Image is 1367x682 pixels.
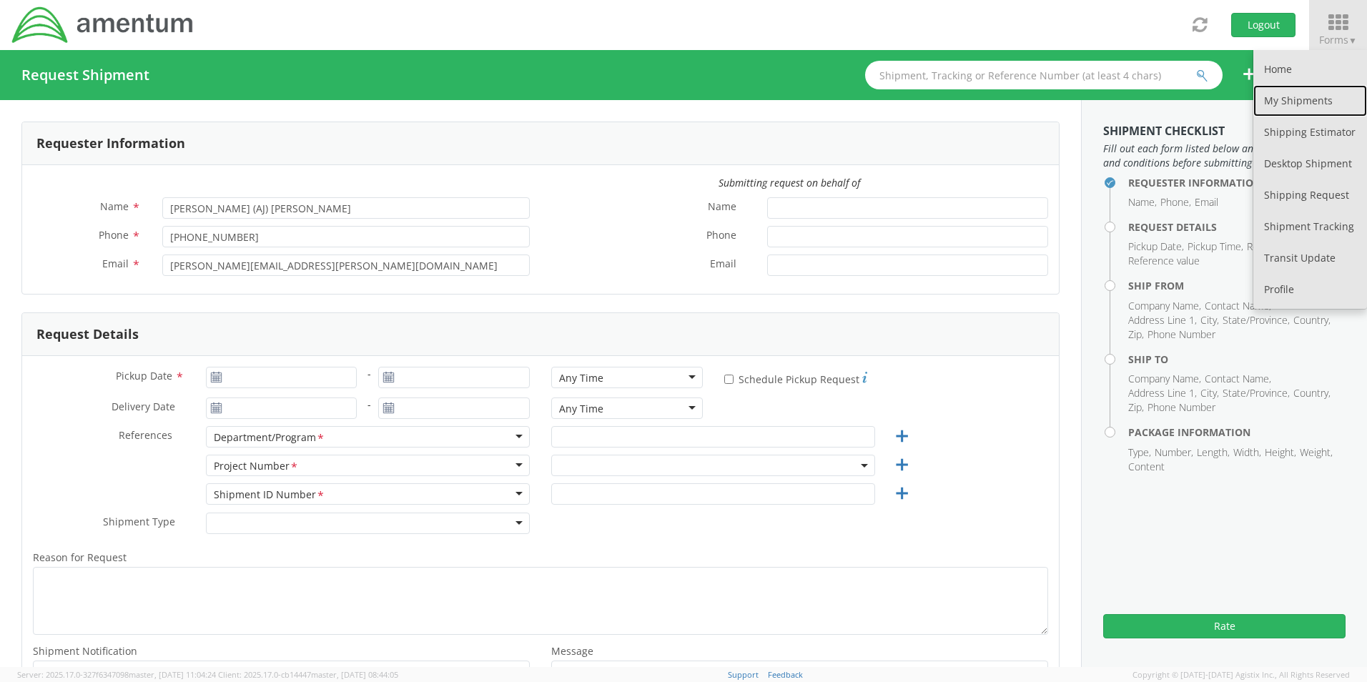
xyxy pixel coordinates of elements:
[1128,372,1201,386] li: Company Name
[1205,372,1271,386] li: Contact Name
[1148,327,1215,342] li: Phone Number
[1253,242,1367,274] a: Transit Update
[724,370,867,387] label: Schedule Pickup Request
[1128,313,1197,327] li: Address Line 1
[1253,179,1367,211] a: Shipping Request
[36,327,139,342] h3: Request Details
[559,402,603,416] div: Any Time
[1103,142,1346,170] span: Fill out each form listed below and agree to the terms and conditions before submitting
[1128,400,1144,415] li: Zip
[218,669,398,680] span: Client: 2025.17.0-cb14447
[1132,669,1350,681] span: Copyright © [DATE]-[DATE] Agistix Inc., All Rights Reserved
[33,550,127,564] span: Reason for Request
[1103,125,1346,138] h3: Shipment Checklist
[1319,33,1357,46] span: Forms
[1253,274,1367,305] a: Profile
[719,176,860,189] i: Submitting request on behalf of
[1293,386,1331,400] li: Country
[214,459,299,474] div: Project Number
[17,669,216,680] span: Server: 2025.17.0-327f6347098
[1128,222,1346,232] h4: Request Details
[33,644,137,658] span: Shipment Notification
[708,199,736,216] span: Name
[1231,13,1296,37] button: Logout
[1128,354,1346,365] h4: Ship To
[1103,614,1346,638] button: Rate
[1188,239,1243,254] li: Pickup Time
[728,669,759,680] a: Support
[1253,117,1367,148] a: Shipping Estimator
[21,67,149,83] h4: Request Shipment
[551,644,593,658] span: Message
[1128,177,1346,188] h4: Requester Information
[1128,280,1346,291] h4: Ship From
[1128,327,1144,342] li: Zip
[768,669,803,680] a: Feedback
[1128,195,1157,209] li: Name
[1253,54,1367,85] a: Home
[1253,85,1367,117] a: My Shipments
[1223,313,1290,327] li: State/Province
[1128,460,1165,474] li: Content
[11,5,195,45] img: dyn-intl-logo-049831509241104b2a82.png
[1253,148,1367,179] a: Desktop Shipment
[214,488,325,503] div: Shipment ID Number
[1265,445,1296,460] li: Height
[710,257,736,273] span: Email
[1247,239,1317,254] li: Reference type
[1223,386,1290,400] li: State/Province
[1148,400,1215,415] li: Phone Number
[99,228,129,242] span: Phone
[1300,445,1333,460] li: Weight
[103,515,175,531] span: Shipment Type
[1233,445,1261,460] li: Width
[1195,195,1218,209] li: Email
[1205,299,1271,313] li: Contact Name
[1128,254,1200,268] li: Reference value
[116,369,172,382] span: Pickup Date
[1128,299,1201,313] li: Company Name
[100,199,129,213] span: Name
[1197,445,1230,460] li: Length
[559,371,603,385] div: Any Time
[1128,427,1346,438] h4: Package Information
[724,375,734,384] input: Schedule Pickup Request
[214,430,325,445] div: Department/Program
[1128,239,1184,254] li: Pickup Date
[36,137,185,151] h3: Requester Information
[1253,211,1367,242] a: Shipment Tracking
[112,400,175,416] span: Delivery Date
[1155,445,1193,460] li: Number
[1128,386,1197,400] li: Address Line 1
[1200,313,1219,327] li: City
[1293,313,1331,327] li: Country
[1128,445,1151,460] li: Type
[1348,34,1357,46] span: ▼
[1200,386,1219,400] li: City
[865,61,1223,89] input: Shipment, Tracking or Reference Number (at least 4 chars)
[119,428,172,442] span: References
[1160,195,1191,209] li: Phone
[706,228,736,244] span: Phone
[311,669,398,680] span: master, [DATE] 08:44:05
[102,257,129,270] span: Email
[129,669,216,680] span: master, [DATE] 11:04:24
